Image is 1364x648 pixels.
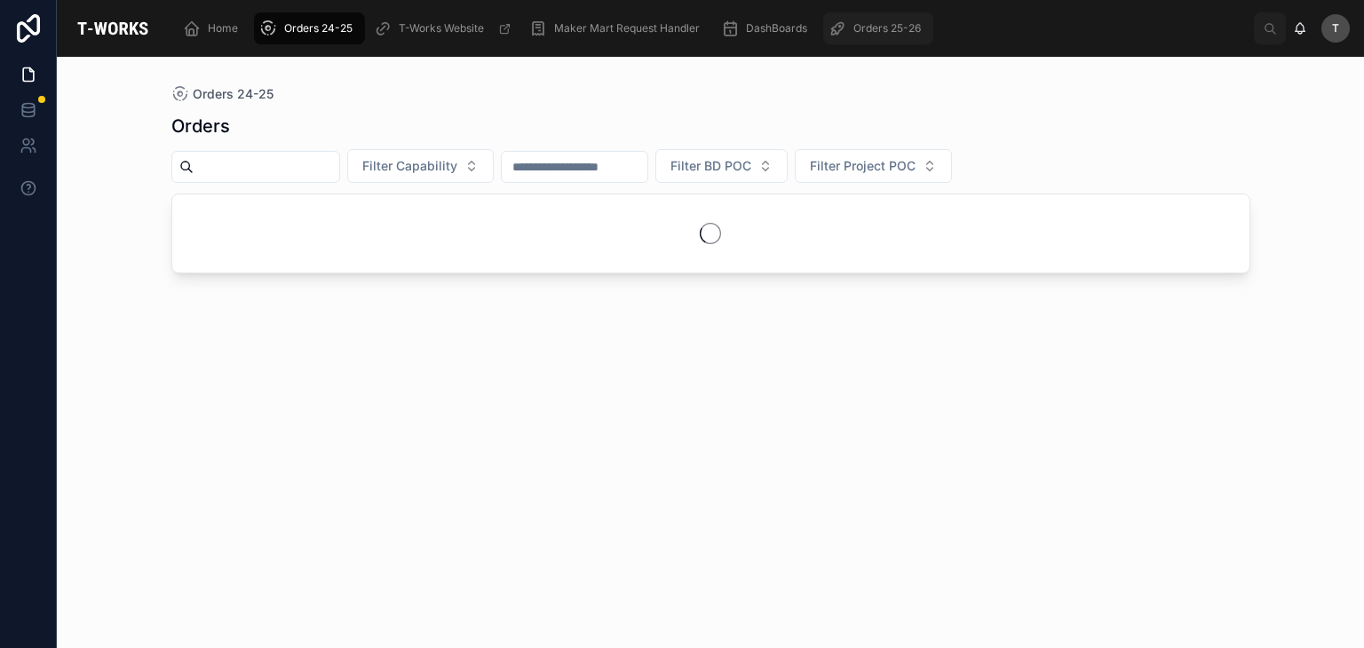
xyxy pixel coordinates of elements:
[284,21,353,36] span: Orders 24-25
[362,157,457,175] span: Filter Capability
[795,149,952,183] button: Select Button
[178,12,250,44] a: Home
[716,12,820,44] a: DashBoards
[254,12,365,44] a: Orders 24-25
[399,21,484,36] span: T-Works Website
[347,149,494,183] button: Select Button
[746,21,807,36] span: DashBoards
[1332,21,1339,36] span: T
[71,14,155,43] img: App logo
[655,149,788,183] button: Select Button
[524,12,712,44] a: Maker Mart Request Handler
[853,21,921,36] span: Orders 25-26
[554,21,700,36] span: Maker Mart Request Handler
[369,12,520,44] a: T-Works Website
[171,85,274,103] a: Orders 24-25
[208,21,238,36] span: Home
[810,157,916,175] span: Filter Project POC
[823,12,933,44] a: Orders 25-26
[169,9,1254,48] div: scrollable content
[171,114,230,138] h1: Orders
[193,85,274,103] span: Orders 24-25
[670,157,751,175] span: Filter BD POC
